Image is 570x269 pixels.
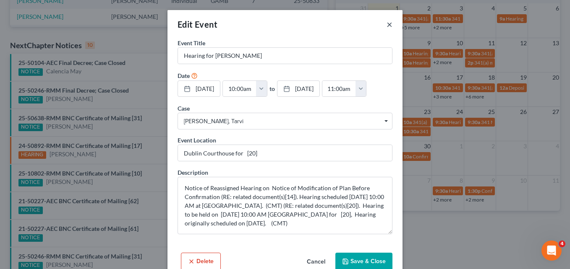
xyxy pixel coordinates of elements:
[178,136,216,145] label: Event Location
[322,81,356,97] input: -- : --
[178,19,217,29] span: Edit Event
[178,145,392,161] input: Enter location...
[184,117,386,126] span: [PERSON_NAME], Tarvi
[178,113,392,129] span: Select box activate
[223,81,256,97] input: -- : --
[387,19,392,29] button: ×
[178,71,190,80] label: Date
[559,241,565,247] span: 4
[269,84,275,93] label: to
[178,168,208,177] label: Description
[541,241,562,261] iframe: Intercom live chat
[178,48,392,64] input: Enter event name...
[178,39,205,47] span: Event Title
[178,104,190,113] label: Case
[178,81,220,97] a: [DATE]
[277,81,319,97] a: [DATE]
